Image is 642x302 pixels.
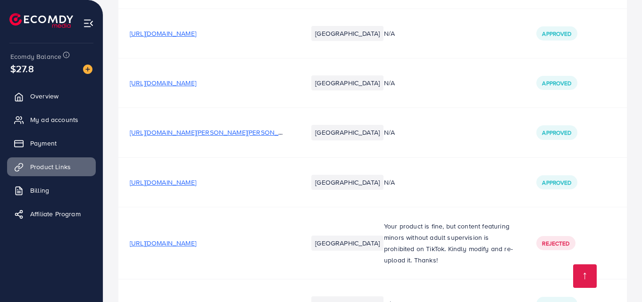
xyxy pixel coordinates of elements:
[7,110,96,129] a: My ad accounts
[384,29,395,38] span: N/A
[30,91,58,101] span: Overview
[30,186,49,195] span: Billing
[30,162,71,171] span: Product Links
[542,179,571,187] span: Approved
[311,236,384,251] li: [GEOGRAPHIC_DATA]
[30,115,78,124] span: My ad accounts
[542,30,571,38] span: Approved
[384,178,395,187] span: N/A
[542,79,571,87] span: Approved
[311,125,384,140] li: [GEOGRAPHIC_DATA]
[130,29,196,38] span: [URL][DOMAIN_NAME]
[311,26,384,41] li: [GEOGRAPHIC_DATA]
[7,204,96,223] a: Affiliate Program
[10,52,61,61] span: Ecomdy Balance
[7,87,96,106] a: Overview
[7,157,96,176] a: Product Links
[311,175,384,190] li: [GEOGRAPHIC_DATA]
[30,139,57,148] span: Payment
[30,209,81,219] span: Affiliate Program
[384,78,395,88] span: N/A
[130,178,196,187] span: [URL][DOMAIN_NAME]
[10,62,34,75] span: $27.8
[130,128,298,137] span: [URL][DOMAIN_NAME][PERSON_NAME][PERSON_NAME]
[130,238,196,248] span: [URL][DOMAIN_NAME]
[542,129,571,137] span: Approved
[9,13,73,28] img: logo
[311,75,384,90] li: [GEOGRAPHIC_DATA]
[602,260,635,295] iframe: Chat
[83,65,92,74] img: image
[130,78,196,88] span: [URL][DOMAIN_NAME]
[542,239,569,247] span: Rejected
[7,134,96,153] a: Payment
[384,128,395,137] span: N/A
[7,181,96,200] a: Billing
[384,220,514,266] p: Your product is fine, but content featuring minors without adult supervision is prohibited on Tik...
[83,18,94,29] img: menu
